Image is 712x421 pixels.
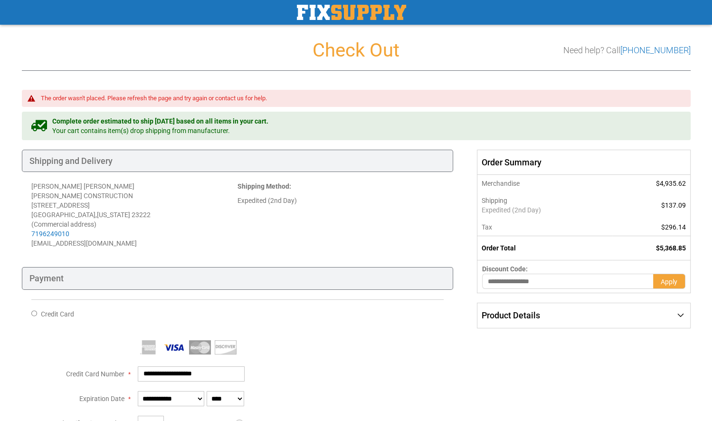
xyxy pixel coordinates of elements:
[22,150,454,172] div: Shipping and Delivery
[482,265,528,273] span: Discount Code:
[297,5,406,20] img: Fix Industrial Supply
[31,182,237,248] address: [PERSON_NAME] [PERSON_NAME] [PERSON_NAME] CONSTRUCTION [STREET_ADDRESS] [GEOGRAPHIC_DATA] , 23222...
[41,95,681,102] div: The order wasn't placed. Please refresh the page and try again or contact us for help.
[661,278,677,286] span: Apply
[656,244,686,252] span: $5,368.85
[477,219,613,236] th: Tax
[22,267,454,290] div: Payment
[79,395,124,402] span: Expiration Date
[620,45,691,55] a: [PHONE_NUMBER]
[661,223,686,231] span: $296.14
[163,340,185,354] img: Visa
[477,175,613,192] th: Merchandise
[189,340,211,354] img: MasterCard
[482,197,507,204] span: Shipping
[138,340,160,354] img: American Express
[237,182,291,190] strong: :
[52,126,268,135] span: Your cart contains item(s) drop shipping from manufacturer.
[653,274,685,289] button: Apply
[31,239,137,247] span: [EMAIL_ADDRESS][DOMAIN_NAME]
[31,230,69,238] a: 7196249010
[66,370,124,378] span: Credit Card Number
[97,211,130,219] span: [US_STATE]
[477,150,690,175] span: Order Summary
[482,310,540,320] span: Product Details
[482,205,608,215] span: Expedited (2nd Day)
[22,40,691,61] h1: Check Out
[215,340,237,354] img: Discover
[41,310,74,318] span: Credit Card
[482,244,516,252] strong: Order Total
[52,116,268,126] span: Complete order estimated to ship [DATE] based on all items in your cart.
[563,46,691,55] h3: Need help? Call
[237,196,444,205] div: Expedited (2nd Day)
[661,201,686,209] span: $137.09
[237,182,289,190] span: Shipping Method
[297,5,406,20] a: store logo
[656,180,686,187] span: $4,935.62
